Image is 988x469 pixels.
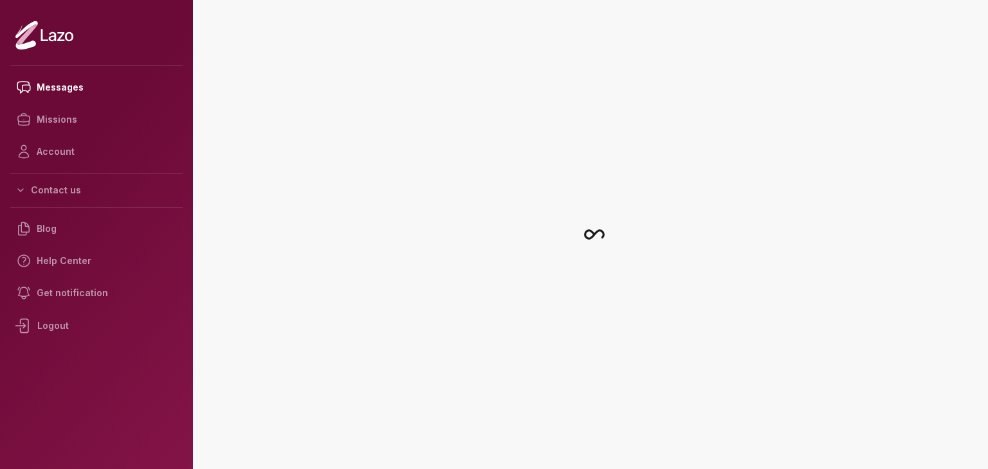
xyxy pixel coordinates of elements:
div: Logout [10,309,183,342]
button: Contact us [10,179,183,202]
a: Messages [10,71,183,103]
a: Blog [10,213,183,245]
a: Missions [10,103,183,136]
a: Help Center [10,245,183,277]
a: Account [10,136,183,168]
a: Get notification [10,277,183,309]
